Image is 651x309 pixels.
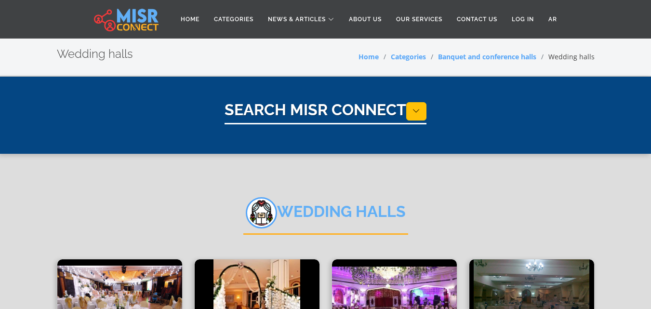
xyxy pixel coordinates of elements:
li: Wedding halls [536,52,595,62]
span: News & Articles [268,15,326,24]
h1: Search Misr Connect [225,101,426,124]
a: Our Services [389,10,450,28]
a: News & Articles [261,10,342,28]
h2: Wedding halls [243,197,408,235]
a: Banquet and conference halls [438,52,536,61]
a: Log in [505,10,541,28]
a: Home [359,52,379,61]
a: AR [541,10,564,28]
a: Categories [207,10,261,28]
a: About Us [342,10,389,28]
h2: Wedding halls [57,47,133,61]
img: zqgIrRtDX04opw8WITcK.png [246,197,277,228]
a: Categories [391,52,426,61]
a: Contact Us [450,10,505,28]
img: main.misr_connect [94,7,159,31]
a: Home [173,10,207,28]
